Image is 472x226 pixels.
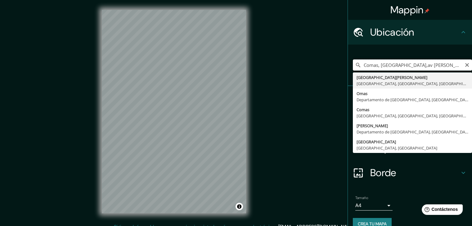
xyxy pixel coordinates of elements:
font: Borde [370,166,396,179]
div: Ubicación [348,20,472,45]
iframe: Lanzador de widgets de ayuda [417,202,465,219]
img: pin-icon.png [425,8,429,13]
font: Omas [357,91,367,96]
div: Estilo [348,111,472,136]
font: A4 [355,202,362,209]
font: Comas [357,107,369,112]
div: Patas [348,86,472,111]
font: [GEOGRAPHIC_DATA] [357,139,396,145]
font: [PERSON_NAME] [357,123,388,128]
font: Tamaño [355,195,368,200]
font: Departamento de [GEOGRAPHIC_DATA], [GEOGRAPHIC_DATA] [357,129,471,135]
font: [GEOGRAPHIC_DATA], [GEOGRAPHIC_DATA] [357,145,437,151]
div: A4 [355,201,393,211]
font: Departamento de [GEOGRAPHIC_DATA], [GEOGRAPHIC_DATA] [357,97,471,102]
div: Disposición [348,136,472,160]
button: Claro [465,62,470,67]
input: Elige tu ciudad o zona [353,59,472,71]
font: Mappin [390,3,424,16]
button: Activar o desactivar atribución [236,203,243,210]
font: [GEOGRAPHIC_DATA][PERSON_NAME] [357,75,427,80]
canvas: Mapa [102,10,246,213]
div: Borde [348,160,472,185]
font: Ubicación [370,26,414,39]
